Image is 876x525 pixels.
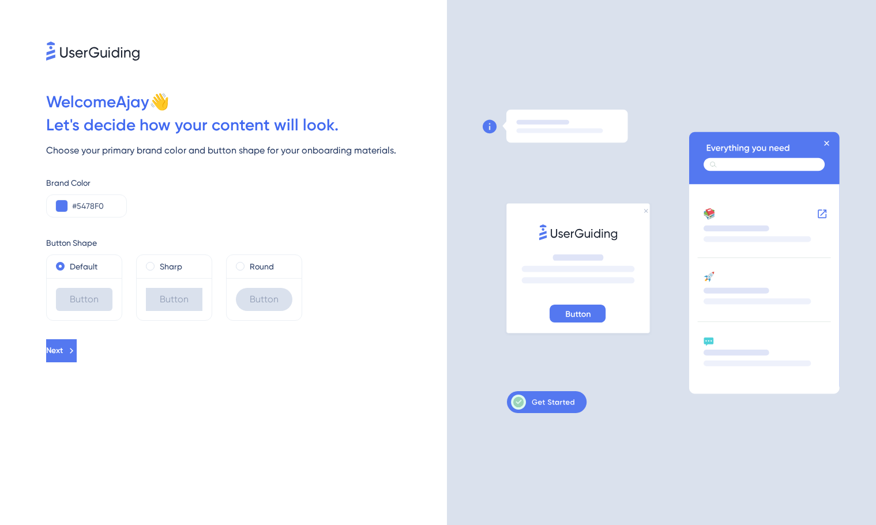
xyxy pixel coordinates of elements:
[46,176,447,190] div: Brand Color
[70,260,97,273] label: Default
[46,236,447,250] div: Button Shape
[46,114,447,137] div: Let ' s decide how your content will look.
[46,339,77,362] button: Next
[46,344,63,358] span: Next
[250,260,274,273] label: Round
[46,144,447,157] div: Choose your primary brand color and button shape for your onboarding materials.
[236,288,292,311] div: Button
[46,91,447,114] div: Welcome Ajay 👋
[56,288,112,311] div: Button
[146,288,202,311] div: Button
[160,260,182,273] label: Sharp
